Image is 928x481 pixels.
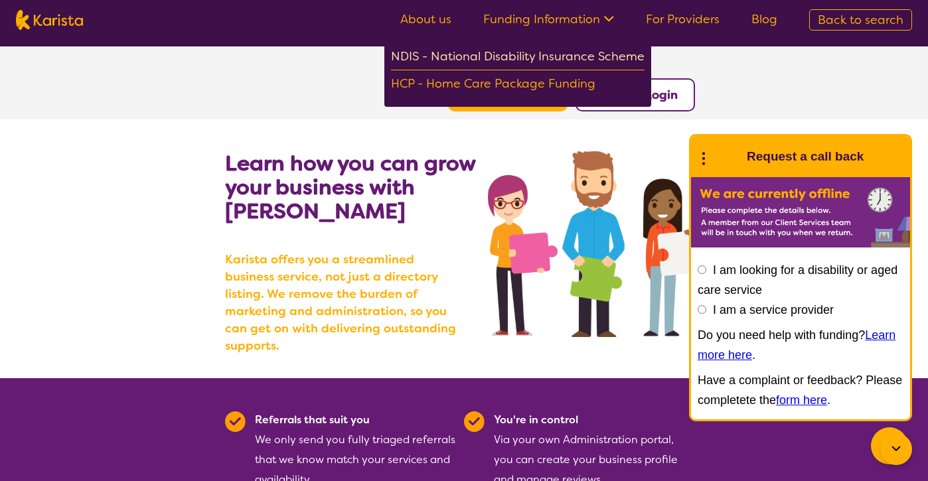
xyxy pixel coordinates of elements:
[646,11,720,27] a: For Providers
[225,411,246,432] img: Tick
[747,147,864,167] h1: Request a call back
[391,74,645,97] div: HCP - Home Care Package Funding
[488,151,703,337] img: grow your business with Karista
[391,46,645,70] div: NDIS - National Disability Insurance Scheme
[225,149,475,225] b: Learn how you can grow your business with [PERSON_NAME]
[483,11,614,27] a: Funding Information
[751,11,777,27] a: Blog
[698,370,903,410] p: Have a complaint or feedback? Please completete the .
[776,393,827,407] a: form here
[809,9,912,31] a: Back to search
[225,251,464,354] b: Karista offers you a streamlined business service, not just a directory listing. We remove the bu...
[698,325,903,365] p: Do you need help with funding? .
[494,413,578,427] b: You're in control
[464,411,485,432] img: Tick
[698,263,897,297] label: I am looking for a disability or aged care service
[691,177,910,247] img: Karista offline chat form to request call back
[818,12,903,28] span: Back to search
[255,413,370,427] b: Referrals that suit you
[712,143,739,170] img: Karista
[871,427,908,464] button: Channel Menu
[713,303,834,316] label: I am a service provider
[16,10,83,30] img: Karista logo
[400,11,451,27] a: About us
